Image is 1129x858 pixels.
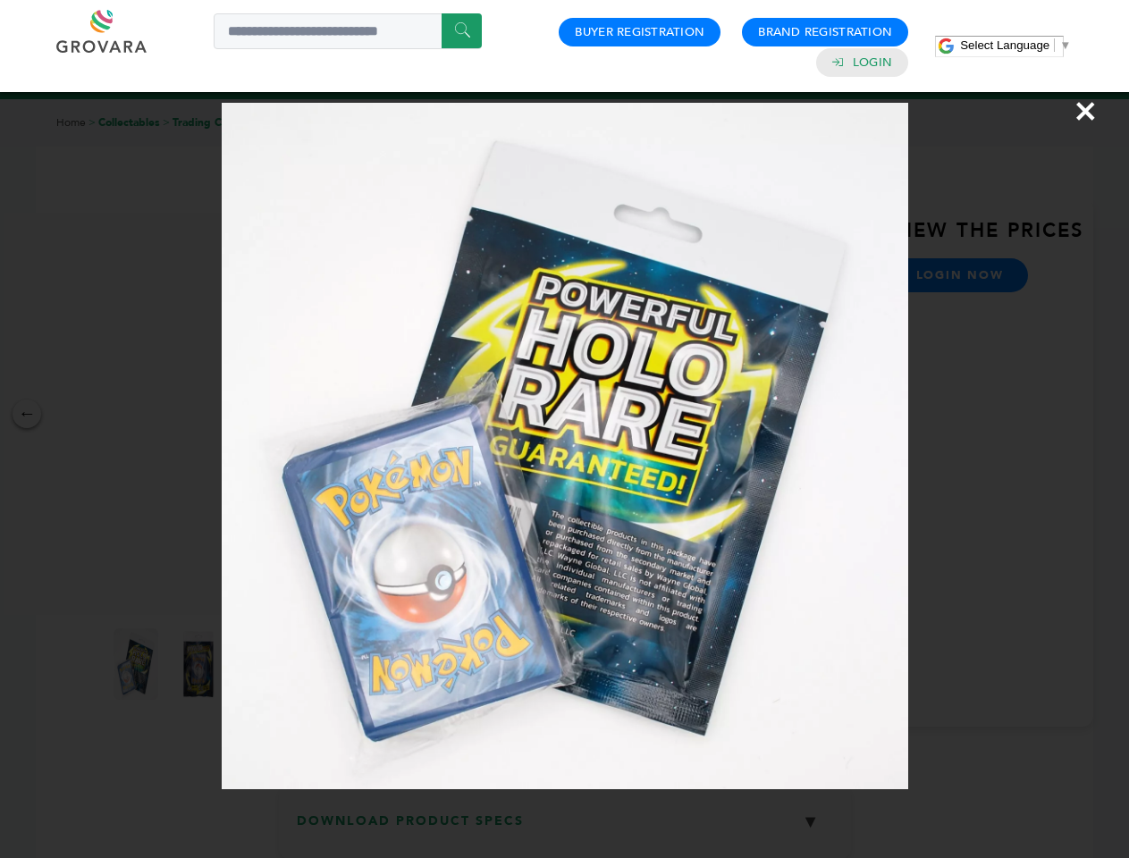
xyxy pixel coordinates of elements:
[1074,86,1098,136] span: ×
[960,38,1049,52] span: Select Language
[853,55,892,71] a: Login
[960,38,1071,52] a: Select Language​
[758,24,892,40] a: Brand Registration
[214,13,482,49] input: Search a product or brand...
[575,24,704,40] a: Buyer Registration
[1059,38,1071,52] span: ▼
[1054,38,1055,52] span: ​
[222,103,908,789] img: Image Preview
